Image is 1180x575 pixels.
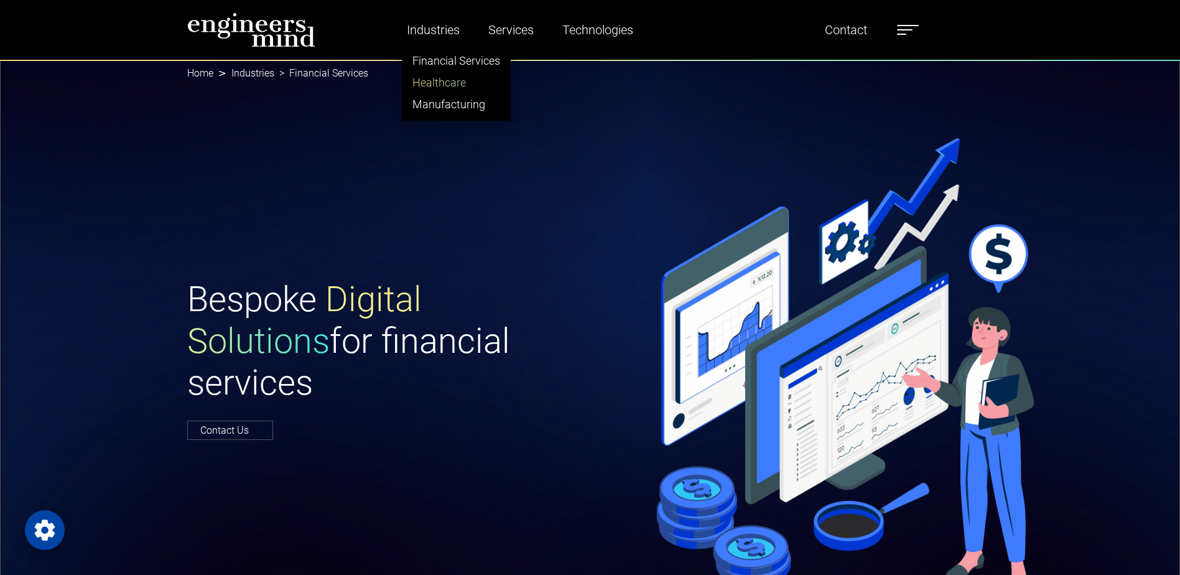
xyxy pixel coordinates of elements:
img: logo [187,12,315,47]
nav: breadcrumb [187,60,993,87]
a: Home [187,67,213,79]
a: Manufacturing [402,93,510,115]
a: Contact Us [187,421,273,440]
ul: Industries [402,44,511,121]
a: Industries [231,67,274,79]
a: Industries [402,16,465,44]
a: Contact [820,16,872,44]
a: Technologies [557,16,638,44]
a: Services [483,16,539,44]
a: Healthcare [402,72,510,93]
h1: Bespoke for financial services [187,279,583,404]
a: Financial Services [402,50,510,72]
li: Financial Services [274,66,368,81]
span: Digital Solutions [187,279,422,362]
